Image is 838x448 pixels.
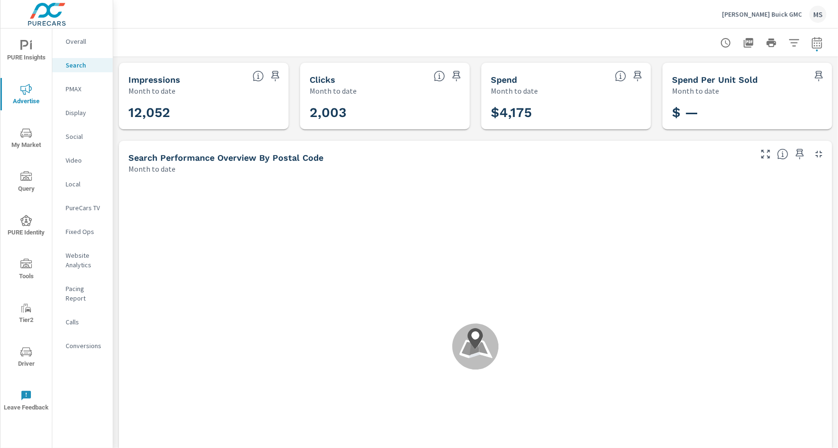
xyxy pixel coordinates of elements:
h5: Clicks [310,75,335,85]
div: Calls [52,315,113,329]
span: Driver [3,346,49,370]
button: Minimize Widget [811,146,827,162]
button: Apply Filters [785,33,804,52]
button: Select Date Range [808,33,827,52]
h3: 12,052 [128,105,279,121]
div: Overall [52,34,113,49]
h3: 2,003 [310,105,460,121]
span: The number of times an ad was clicked by a consumer. [434,70,445,82]
p: Month to date [128,85,175,97]
div: Local [52,177,113,191]
p: Fixed Ops [66,227,105,236]
span: PURE Insights [3,40,49,63]
span: Understand Search performance data by postal code. Individual postal codes can be selected and ex... [777,148,789,160]
span: Save this to your personalized report [792,146,808,162]
span: Tools [3,259,49,282]
h3: $4,175 [491,105,642,121]
h5: Spend [491,75,517,85]
span: Advertise [3,84,49,107]
div: Website Analytics [52,248,113,272]
span: The amount of money spent on advertising during the period. [615,70,626,82]
h5: Spend Per Unit Sold [672,75,758,85]
span: Leave Feedback [3,390,49,413]
span: Save this to your personalized report [630,68,645,84]
p: [PERSON_NAME] Buick GMC [722,10,802,19]
p: Month to date [491,85,538,97]
button: "Export Report to PDF" [739,33,758,52]
div: nav menu [0,29,52,422]
div: Video [52,153,113,167]
h5: Impressions [128,75,180,85]
p: Calls [66,317,105,327]
span: PURE Identity [3,215,49,238]
div: PureCars TV [52,201,113,215]
button: Make Fullscreen [758,146,773,162]
p: PureCars TV [66,203,105,213]
p: Video [66,156,105,165]
p: Social [66,132,105,141]
span: Save this to your personalized report [268,68,283,84]
span: Save this to your personalized report [449,68,464,84]
h5: Search Performance Overview By Postal Code [128,153,323,163]
p: Search [66,60,105,70]
span: The number of times an ad was shown on your behalf. [253,70,264,82]
span: Save this to your personalized report [811,68,827,84]
p: Month to date [128,163,175,175]
div: Conversions [52,339,113,353]
p: Local [66,179,105,189]
h3: $ — [672,105,823,121]
div: Search [52,58,113,72]
span: Query [3,171,49,195]
div: PMAX [52,82,113,96]
div: Fixed Ops [52,224,113,239]
div: Social [52,129,113,144]
p: Month to date [310,85,357,97]
p: Overall [66,37,105,46]
p: Month to date [672,85,719,97]
span: Tier2 [3,302,49,326]
p: Conversions [66,341,105,351]
p: PMAX [66,84,105,94]
p: Website Analytics [66,251,105,270]
p: Pacing Report [66,284,105,303]
div: MS [809,6,827,23]
div: Display [52,106,113,120]
div: Pacing Report [52,282,113,305]
span: My Market [3,127,49,151]
p: Display [66,108,105,117]
button: Print Report [762,33,781,52]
